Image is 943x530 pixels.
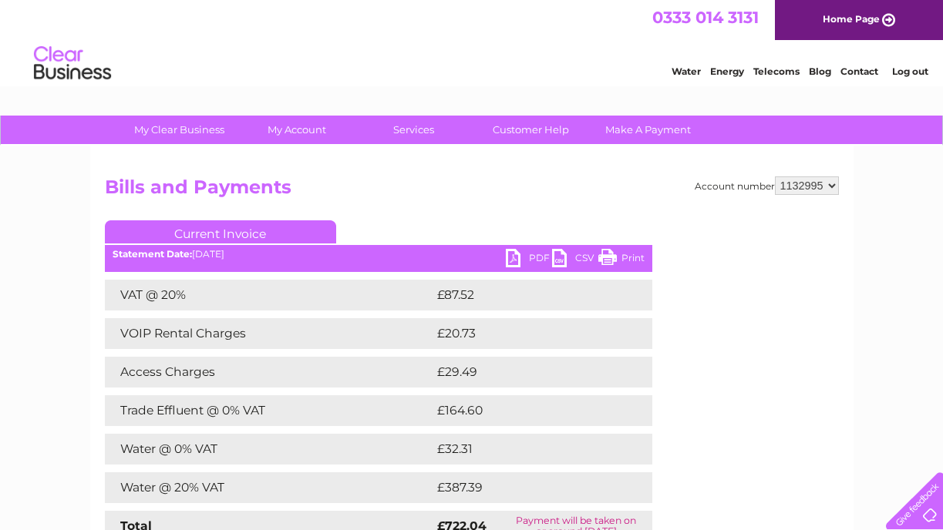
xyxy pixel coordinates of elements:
td: Water @ 20% VAT [105,472,433,503]
img: logo.png [33,40,112,87]
td: VOIP Rental Charges [105,318,433,349]
a: Customer Help [467,116,594,144]
a: My Clear Business [116,116,243,144]
a: Water [672,65,701,77]
a: CSV [552,249,598,271]
a: Blog [809,65,831,77]
div: [DATE] [105,249,652,260]
a: Current Invoice [105,220,336,243]
td: £32.31 [433,434,619,465]
a: Log out [892,65,928,77]
a: Telecoms [753,65,800,77]
a: Services [350,116,477,144]
a: My Account [233,116,360,144]
td: Water @ 0% VAT [105,434,433,465]
td: VAT @ 20% [105,280,433,310]
a: Make A Payment [584,116,712,144]
a: Energy [710,65,744,77]
td: £29.49 [433,357,622,387]
a: Contact [840,65,878,77]
td: Trade Effluent @ 0% VAT [105,395,433,426]
a: PDF [506,249,552,271]
td: £87.52 [433,280,620,310]
a: Print [598,249,645,271]
b: Statement Date: [113,248,192,260]
td: Access Charges [105,357,433,387]
td: £20.73 [433,318,621,349]
a: 0333 014 3131 [652,8,759,27]
div: Account number [695,176,839,195]
div: Clear Business is a trading name of Verastar Limited (registered in [GEOGRAPHIC_DATA] No. 3667643... [108,8,837,75]
td: £387.39 [433,472,625,503]
td: £164.60 [433,395,625,426]
h2: Bills and Payments [105,176,839,206]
